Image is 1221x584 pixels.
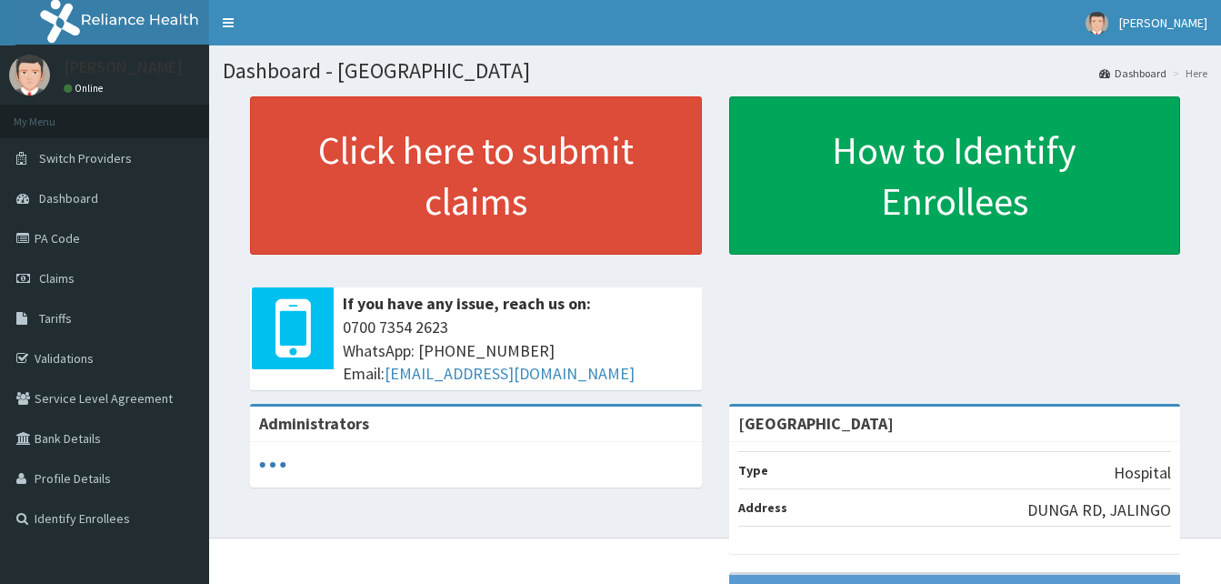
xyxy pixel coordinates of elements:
[39,310,72,327] span: Tariffs
[738,462,768,478] b: Type
[385,363,635,384] a: [EMAIL_ADDRESS][DOMAIN_NAME]
[223,59,1207,83] h1: Dashboard - [GEOGRAPHIC_DATA]
[39,190,98,206] span: Dashboard
[259,413,369,434] b: Administrators
[39,150,132,166] span: Switch Providers
[729,96,1181,255] a: How to Identify Enrollees
[39,270,75,287] span: Claims
[9,55,50,96] img: User Image
[1027,498,1171,522] p: DUNGA RD, JALINGO
[1119,15,1207,31] span: [PERSON_NAME]
[738,499,787,516] b: Address
[250,96,702,255] a: Click here to submit claims
[738,413,894,434] strong: [GEOGRAPHIC_DATA]
[343,293,591,314] b: If you have any issue, reach us on:
[1114,461,1171,485] p: Hospital
[1086,12,1108,35] img: User Image
[1168,65,1207,81] li: Here
[259,451,286,478] svg: audio-loading
[64,82,107,95] a: Online
[1099,65,1166,81] a: Dashboard
[343,316,693,386] span: 0700 7354 2623 WhatsApp: [PHONE_NUMBER] Email:
[64,59,183,76] p: [PERSON_NAME]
